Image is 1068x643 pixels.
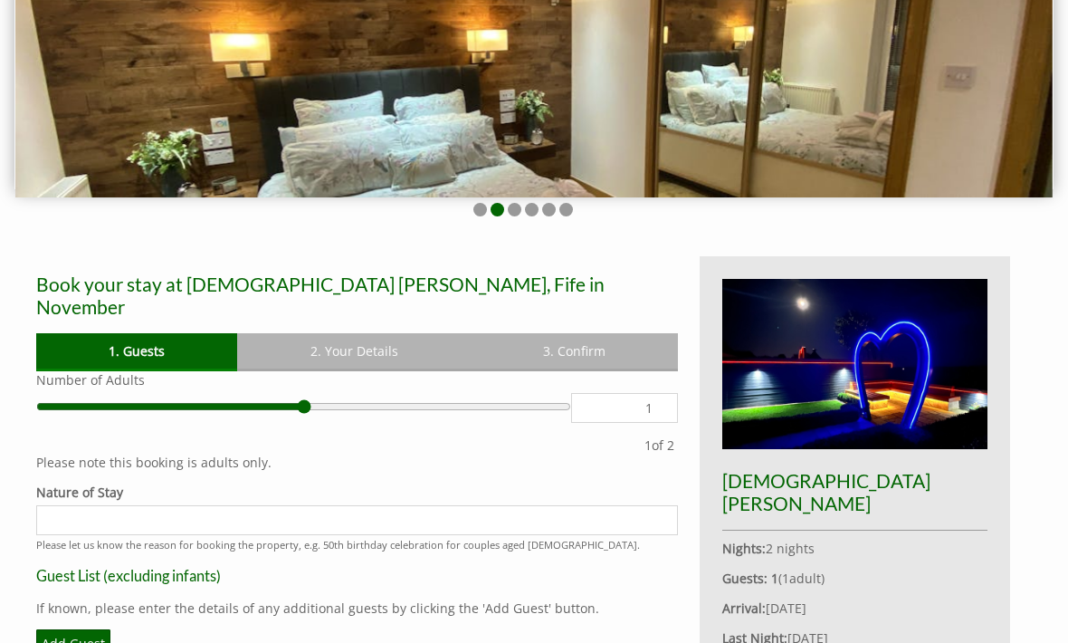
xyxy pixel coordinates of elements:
p: Please note this booking is adults only. [36,454,678,471]
h2: Book your stay at [DEMOGRAPHIC_DATA] [PERSON_NAME], Fife in November [36,273,678,318]
small: Please let us know the reason for booking the property, e.g. 50th birthday celebration for couple... [36,538,640,552]
a: 3. Confirm [471,333,678,369]
p: 2 nights [722,540,987,557]
div: of 2 [641,437,678,454]
strong: 1 [771,570,778,587]
label: Number of Adults [36,371,678,389]
span: adult [782,570,821,587]
strong: Guests: [722,570,768,587]
p: [DATE] [722,600,987,617]
span: 1 [644,437,652,454]
strong: Nights: [722,540,766,557]
a: 1. Guests [36,333,237,369]
span: 1 [782,570,789,587]
h3: Guest List (excluding infants) [36,567,678,584]
strong: Arrival: [722,600,766,617]
h2: [DEMOGRAPHIC_DATA] [PERSON_NAME] [722,469,987,514]
span: ( ) [771,570,825,587]
p: If known, please enter the details of any additional guests by clicking the 'Add Guest' button. [36,600,678,617]
label: Nature of Stay [36,484,678,501]
img: An image of 'Lady Nina Cottage' [722,279,987,449]
a: 2. Your Details [237,333,470,369]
